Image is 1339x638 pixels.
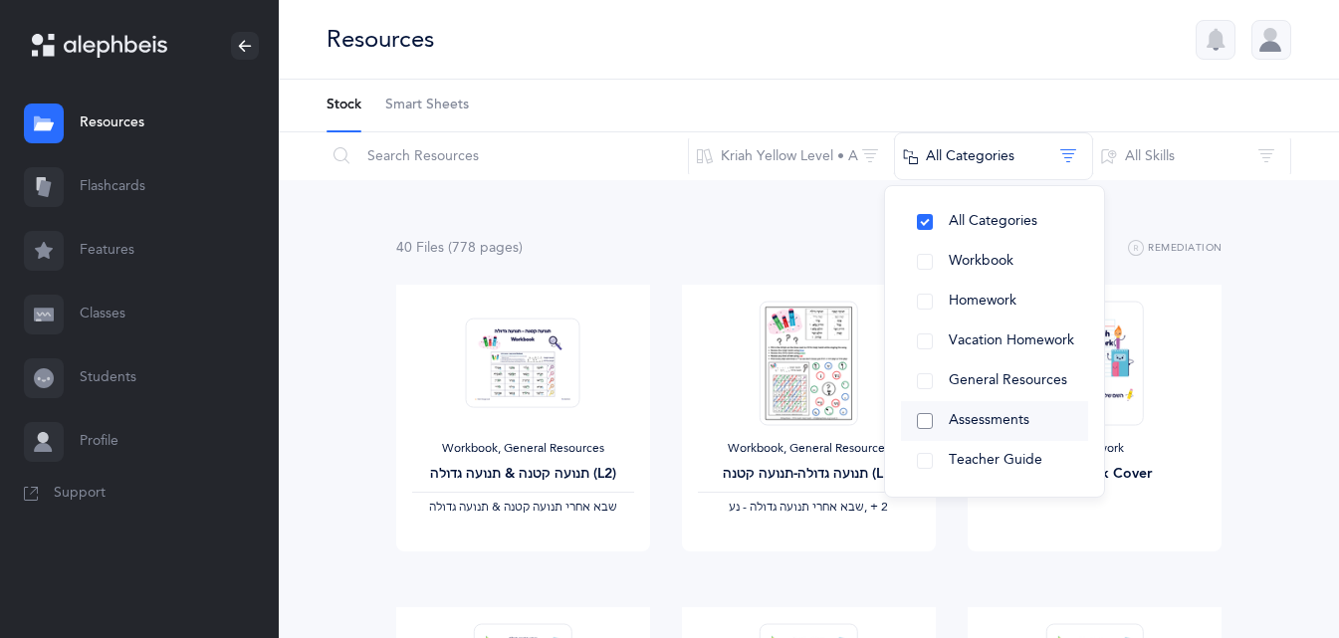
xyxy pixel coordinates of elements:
span: Teacher Guide [949,452,1042,468]
span: ‫שבא אחרי תנועה קטנה & תנועה גדולה‬ [429,500,617,514]
span: Vacation Homework [949,332,1074,348]
button: Vacation Homework [901,321,1088,361]
img: Alephbeis__%D7%AA%D7%A0%D7%95%D7%A2%D7%94_%D7%92%D7%93%D7%95%D7%9C%D7%94-%D7%A7%D7%98%D7%A0%D7%94... [760,301,857,425]
div: Resources [327,23,434,56]
span: (778 page ) [448,240,523,256]
div: תנועה קטנה & תנועה גדולה (L2) [412,464,634,485]
span: Homework [949,293,1016,309]
button: All Skills [1092,132,1291,180]
button: Kriah Yellow Level • A [688,132,895,180]
button: All Categories [894,132,1093,180]
span: Workbook [949,253,1013,269]
div: ‪, + 2‬ [698,500,920,516]
img: Tenuah_Gedolah.Ketana-Workbook-SB_thumbnail_1685245466.png [466,318,580,408]
span: Smart Sheets [385,96,469,115]
div: Workbook, General Resources [412,441,634,457]
button: General Resources [901,361,1088,401]
button: Remediation [1128,237,1223,261]
span: All Categories [949,213,1037,229]
button: Teacher Guide [901,441,1088,481]
span: Assessments [949,412,1029,428]
span: General Resources [949,372,1067,388]
span: s [438,240,444,256]
span: Support [54,484,106,504]
button: Workbook [901,242,1088,282]
button: Assessments [901,401,1088,441]
span: s [513,240,519,256]
span: ‫שבא אחרי תנועה גדולה - נע‬ [729,500,864,514]
button: Homework [901,282,1088,321]
button: All Categories [901,202,1088,242]
span: 40 File [396,240,444,256]
div: Workbook, General Resources [698,441,920,457]
input: Search Resources [326,132,689,180]
div: תנועה גדולה-תנועה קטנה (L1) [698,464,920,485]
